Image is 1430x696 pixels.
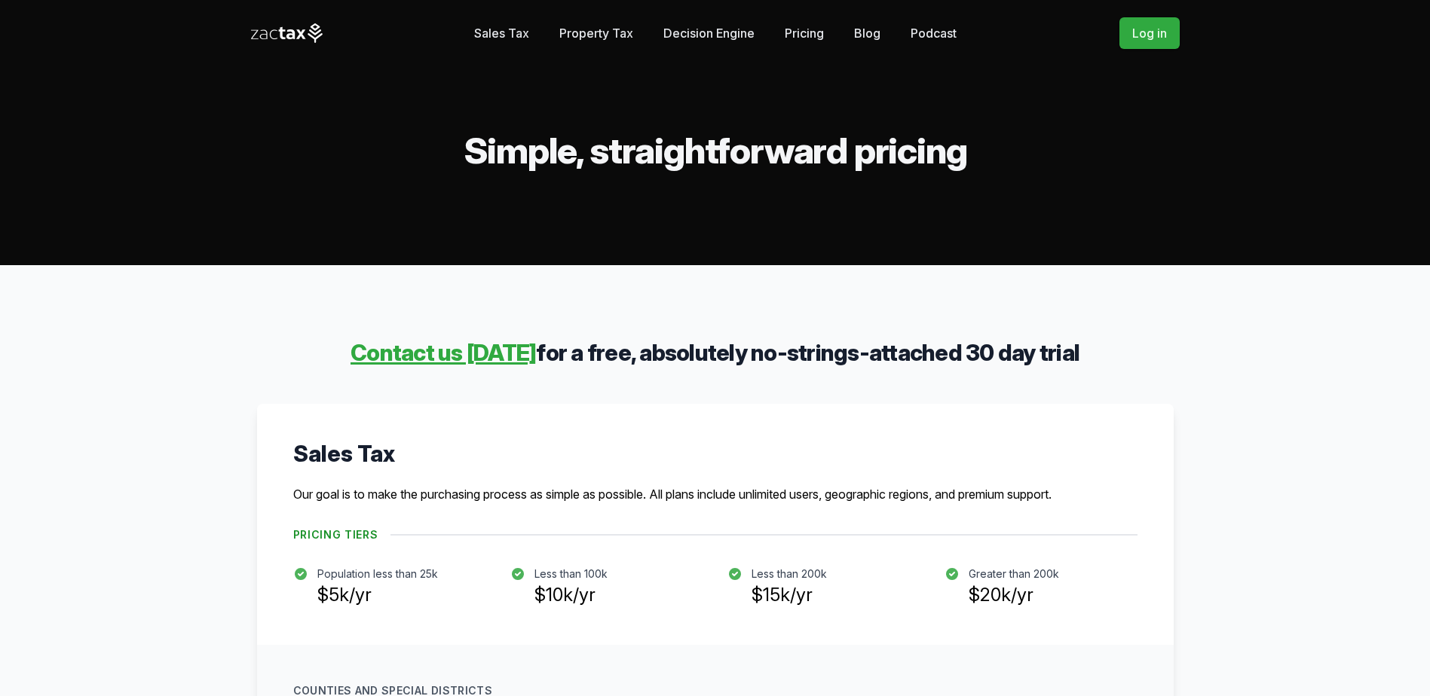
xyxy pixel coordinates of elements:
[969,582,1059,609] h3: $20k/yr
[293,440,1138,467] h3: Sales Tax
[317,566,438,582] p: Population less than 25k
[293,485,1138,503] p: Our goal is to make the purchasing process as simple as possible. All plans include unlimited use...
[293,527,390,542] h4: Pricing Tiers
[1119,17,1180,49] a: Log in
[559,18,633,48] a: Property Tax
[317,582,438,609] h3: $5k/yr
[969,566,1059,582] p: Greater than 200k
[752,566,827,582] p: Less than 200k
[534,566,608,582] p: Less than 100k
[474,18,529,48] a: Sales Tax
[752,582,827,609] h3: $15k/yr
[351,339,536,366] a: Contact us [DATE]
[785,18,824,48] a: Pricing
[911,18,957,48] a: Podcast
[663,18,755,48] a: Decision Engine
[251,133,1180,169] h2: Simple, straightforward pricing
[854,18,880,48] a: Blog
[534,582,608,609] h3: $10k/yr
[257,337,1174,368] h3: for a free, absolutely no-strings-attached 30 day trial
